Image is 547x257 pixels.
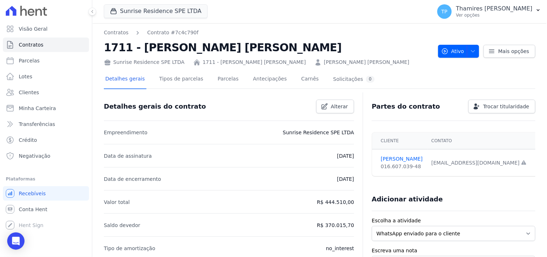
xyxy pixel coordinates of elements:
h3: Adicionar atividade [372,195,443,204]
div: 0 [366,76,375,83]
h3: Detalhes gerais do contrato [104,102,206,111]
span: Conta Hent [19,206,47,213]
p: Tipo de amortização [104,244,155,253]
div: Sunrise Residence SPE LTDA [104,58,185,66]
h3: Partes do contrato [372,102,440,111]
a: 1711 - [PERSON_NAME] [PERSON_NAME] [203,58,306,66]
a: [PERSON_NAME] [381,155,423,163]
span: Contratos [19,41,43,48]
div: Solicitações [333,76,375,83]
nav: Breadcrumb [104,29,199,36]
a: [PERSON_NAME] [PERSON_NAME] [324,58,409,66]
span: Visão Geral [19,25,48,32]
span: Negativação [19,152,50,160]
p: Empreendimento [104,128,147,137]
label: Escreva uma nota [372,247,535,254]
span: Recebíveis [19,190,46,197]
div: Plataformas [6,175,86,183]
a: Carnês [300,70,320,89]
a: Contratos [104,29,128,36]
th: Contato [427,132,531,149]
a: Trocar titularidade [468,100,535,113]
p: Valor total [104,198,130,206]
a: Recebíveis [3,186,89,201]
p: Ver opções [456,12,533,18]
button: TP Thamires [PERSON_NAME] Ver opções [432,1,547,22]
p: no_interest [326,244,354,253]
a: Transferências [3,117,89,131]
a: Crédito [3,133,89,147]
p: R$ 444.510,00 [317,198,354,206]
a: Tipos de parcelas [158,70,205,89]
span: Mais opções [498,48,529,55]
p: [DATE] [337,152,354,160]
button: Ativo [438,45,480,58]
a: Negativação [3,149,89,163]
span: Lotes [19,73,32,80]
span: Alterar [331,103,348,110]
span: Transferências [19,121,55,128]
span: TP [441,9,447,14]
nav: Breadcrumb [104,29,432,36]
a: Parcelas [216,70,240,89]
span: Clientes [19,89,39,96]
h2: 1711 - [PERSON_NAME] [PERSON_NAME] [104,39,432,56]
div: [EMAIL_ADDRESS][DOMAIN_NAME] [432,159,527,167]
span: Minha Carteira [19,105,56,112]
p: Saldo devedor [104,221,140,230]
th: Cliente [372,132,427,149]
a: Lotes [3,69,89,84]
a: Visão Geral [3,22,89,36]
p: Data de assinatura [104,152,152,160]
button: Sunrise Residence SPE LTDA [104,4,208,18]
a: Conta Hent [3,202,89,217]
p: [DATE] [337,175,354,183]
p: Data de encerramento [104,175,161,183]
a: Antecipações [252,70,288,89]
a: Contrato #7c4c790f [147,29,198,36]
span: Ativo [441,45,464,58]
a: Alterar [316,100,354,113]
a: Solicitações0 [332,70,376,89]
a: Contratos [3,38,89,52]
p: R$ 370.015,70 [317,221,354,230]
span: Crédito [19,136,37,144]
p: Thamires [PERSON_NAME] [456,5,533,12]
a: Detalhes gerais [104,70,146,89]
a: Mais opções [484,45,535,58]
a: Clientes [3,85,89,100]
span: Trocar titularidade [483,103,529,110]
a: Minha Carteira [3,101,89,116]
span: Parcelas [19,57,40,64]
div: Open Intercom Messenger [7,232,25,250]
div: 016.607.039-48 [381,163,423,170]
p: Sunrise Residence SPE LTDA [283,128,354,137]
label: Escolha a atividade [372,217,535,225]
a: Parcelas [3,53,89,68]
